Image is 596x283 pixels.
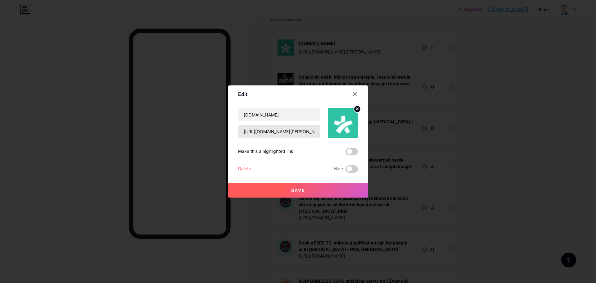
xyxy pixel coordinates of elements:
div: Edit [238,90,247,98]
button: Save [228,183,368,198]
input: Title [238,108,320,121]
span: Save [291,188,305,193]
div: Make this a highlighted link [238,148,293,155]
img: link_thumbnail [328,108,358,138]
input: URL [238,125,320,138]
span: Hide [334,165,343,173]
div: Delete [238,165,251,173]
